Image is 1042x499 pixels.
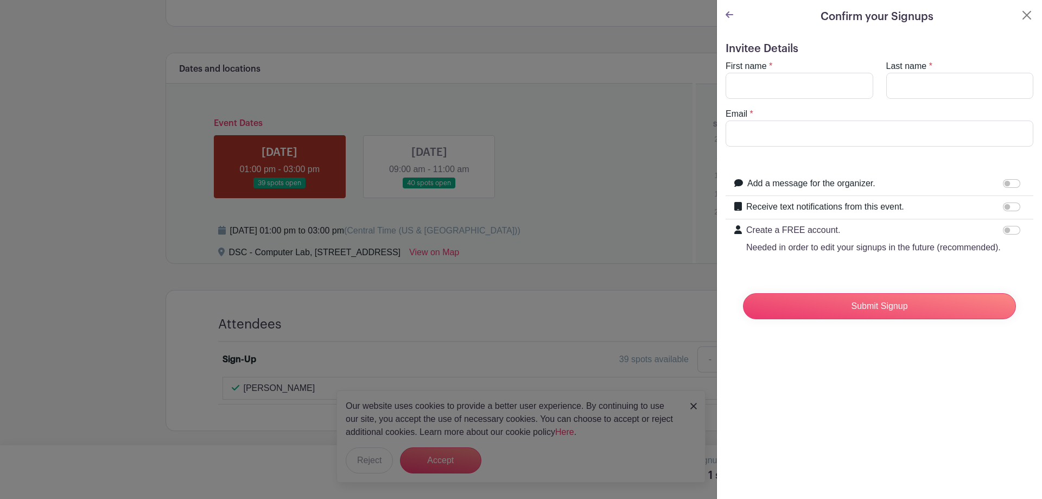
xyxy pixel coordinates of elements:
h5: Confirm your Signups [821,9,933,25]
input: Submit Signup [743,293,1016,319]
p: Create a FREE account. [746,224,1001,237]
label: Last name [886,60,927,73]
p: Needed in order to edit your signups in the future (recommended). [746,241,1001,254]
label: Add a message for the organizer. [747,177,875,190]
h5: Invitee Details [726,42,1033,55]
label: First name [726,60,767,73]
label: Email [726,108,747,121]
label: Receive text notifications from this event. [746,200,904,213]
button: Close [1020,9,1033,22]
